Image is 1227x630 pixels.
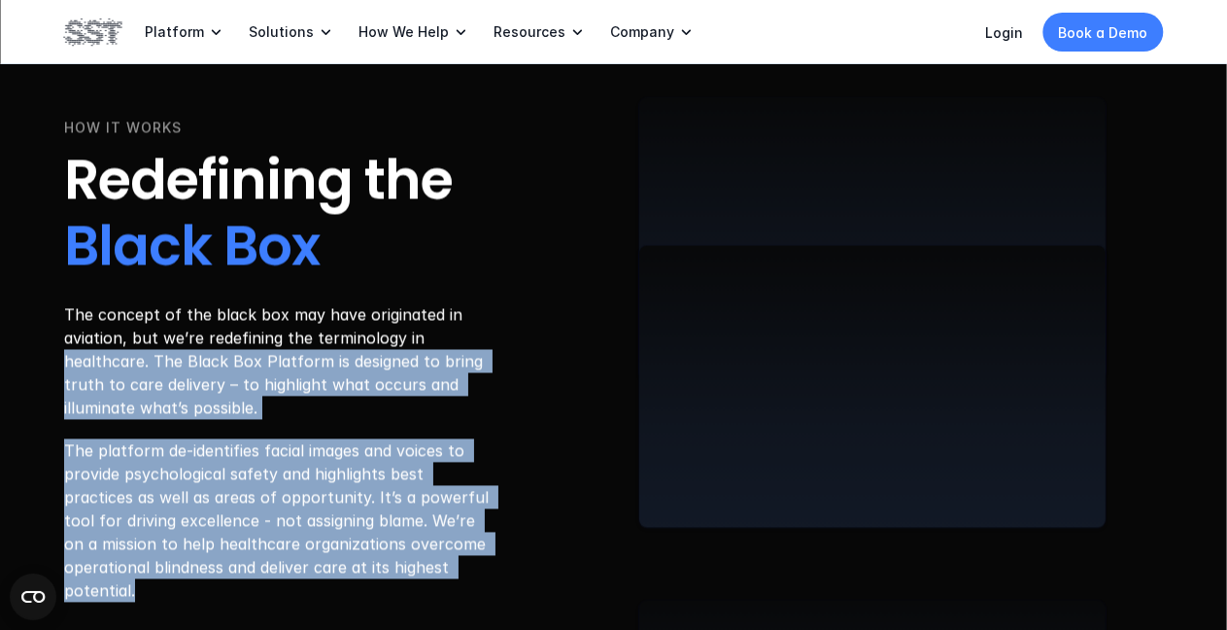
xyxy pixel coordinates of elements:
p: Company [611,23,675,41]
p: Resources [494,23,566,41]
a: Book a Demo [1043,13,1164,52]
a: Login [986,24,1024,41]
span: Black Box [64,208,320,284]
p: Platform [146,23,205,41]
span: Redefining the [64,142,453,218]
p: HOW IT WORKS [64,117,182,138]
button: Open CMP widget [10,574,56,620]
p: The platform de-identifies facial images and voices to provide psychological safety and highlight... [64,438,494,602]
p: How We Help [359,23,450,41]
p: Solutions [250,23,315,41]
p: Book a Demo [1059,22,1148,43]
p: The concept of the black box may have originated in aviation, but we’re redefining the terminolog... [64,302,494,419]
img: SST logo [64,16,122,49]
